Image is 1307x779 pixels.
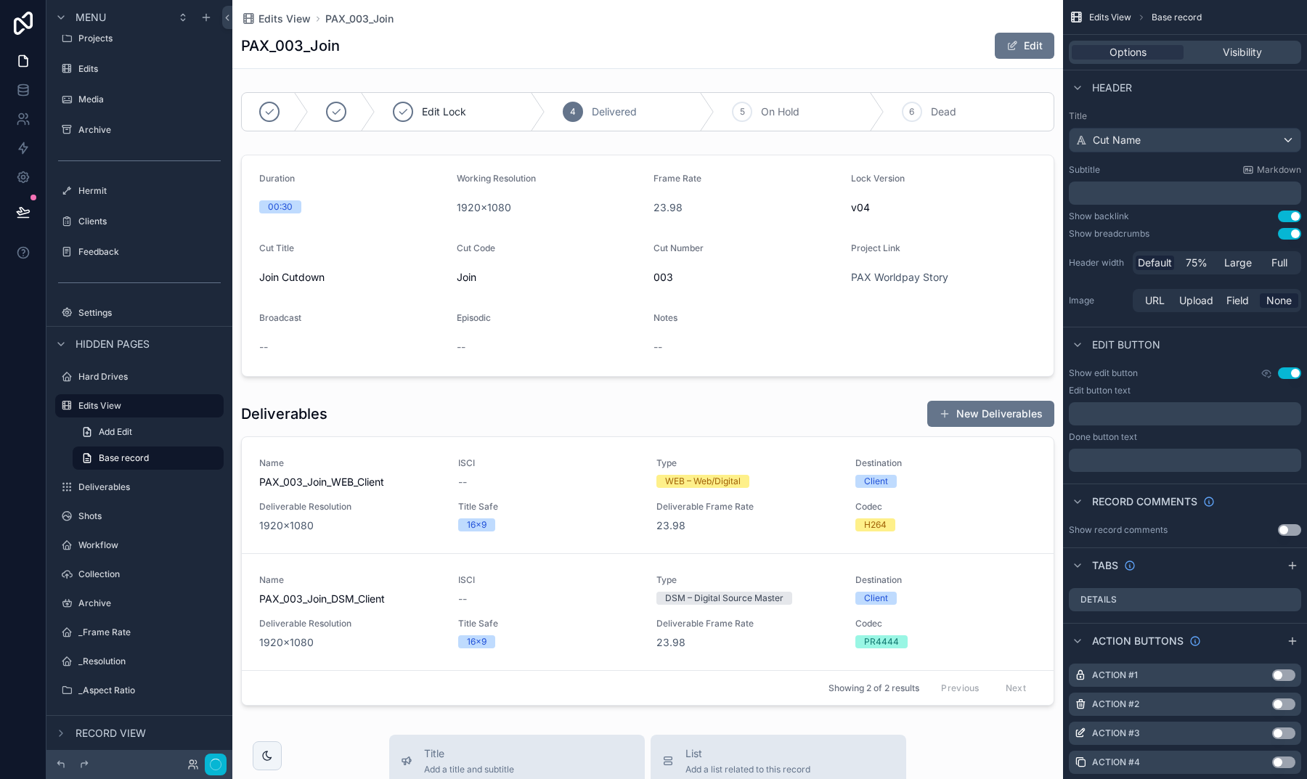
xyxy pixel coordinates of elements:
label: Hermit [78,185,221,197]
div: Show backlink [1069,211,1129,222]
a: Base record [73,446,224,470]
label: Projects [78,33,221,44]
label: Edits View [78,400,215,412]
span: Field [1226,293,1249,308]
a: Add Edit [73,420,224,444]
label: Feedback [78,246,221,258]
label: Subtitle [1069,164,1100,176]
span: Add a title and subtitle [424,764,514,775]
label: Collection [78,568,221,580]
label: Archive [78,597,221,609]
span: Hidden pages [76,337,150,351]
span: 75% [1186,256,1208,270]
a: Edits View [241,12,311,26]
span: Cut Name [1093,133,1141,147]
span: Default [1138,256,1172,270]
label: Archive [78,124,221,136]
label: Hard Drives [78,371,221,383]
span: None [1266,293,1292,308]
label: Deliverables [78,481,221,493]
div: scrollable content [1069,182,1301,205]
span: Markdown [1257,164,1301,176]
label: Edits [78,63,221,75]
button: Edit [995,33,1054,59]
span: Add Edit [99,426,132,438]
span: Options [1109,45,1147,60]
a: _Resolution [55,650,224,673]
a: Feedback [55,240,224,264]
a: Hermit [55,179,224,203]
span: URL [1145,293,1165,308]
label: Title [1069,110,1301,122]
span: Record view [76,726,146,741]
span: Base record [1152,12,1202,23]
label: _Frame Rate [78,627,221,638]
a: PAX_003_Join [325,12,394,26]
span: Record comments [1092,494,1197,509]
a: Deliverables [55,476,224,499]
label: Action #2 [1092,698,1139,710]
span: Large [1224,256,1252,270]
div: scrollable content [1069,402,1301,425]
a: Edits View [55,394,224,417]
label: Workflow [78,539,221,551]
label: Show edit button [1069,367,1138,379]
a: Settings [55,301,224,325]
div: Show record comments [1069,524,1168,536]
button: Cut Name [1069,128,1301,152]
label: Action #1 [1092,669,1138,681]
label: Action #3 [1092,727,1140,739]
h1: PAX_003_Join [241,36,340,56]
span: Edits View [258,12,311,26]
label: Media [78,94,221,105]
label: Shots [78,510,221,522]
span: Edit button [1092,338,1160,352]
label: Details [1080,594,1117,605]
span: Visibility [1223,45,1262,60]
span: Full [1271,256,1287,270]
a: Edits [55,57,224,81]
span: List [685,746,810,761]
span: Menu [76,10,106,25]
a: Workflow [55,534,224,557]
div: scrollable content [1069,449,1301,472]
a: Projects [55,27,224,50]
label: Image [1069,295,1127,306]
label: _Aspect Ratio [78,685,221,696]
a: _Frame Rate [55,621,224,644]
span: Header [1092,81,1132,95]
span: Showing 2 of 2 results [828,682,919,694]
label: Clients [78,216,221,227]
a: Collection [55,563,224,586]
label: Header width [1069,257,1127,269]
a: Archive [55,592,224,615]
a: Shots [55,505,224,528]
span: Upload [1179,293,1213,308]
span: Tabs [1092,558,1118,573]
a: _Aspect Ratio [55,679,224,702]
div: Show breadcrumbs [1069,228,1149,240]
label: Settings [78,307,221,319]
span: Title [424,746,514,761]
span: Add a list related to this record [685,764,810,775]
a: Media [55,88,224,111]
span: Edits View [1089,12,1131,23]
label: Edit button text [1069,385,1131,396]
label: Done button text [1069,431,1137,443]
label: _Resolution [78,656,221,667]
a: Markdown [1242,164,1301,176]
span: Base record [99,452,149,464]
span: Action buttons [1092,634,1184,648]
a: Clients [55,210,224,233]
a: Archive [55,118,224,142]
a: Hard Drives [55,365,224,388]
